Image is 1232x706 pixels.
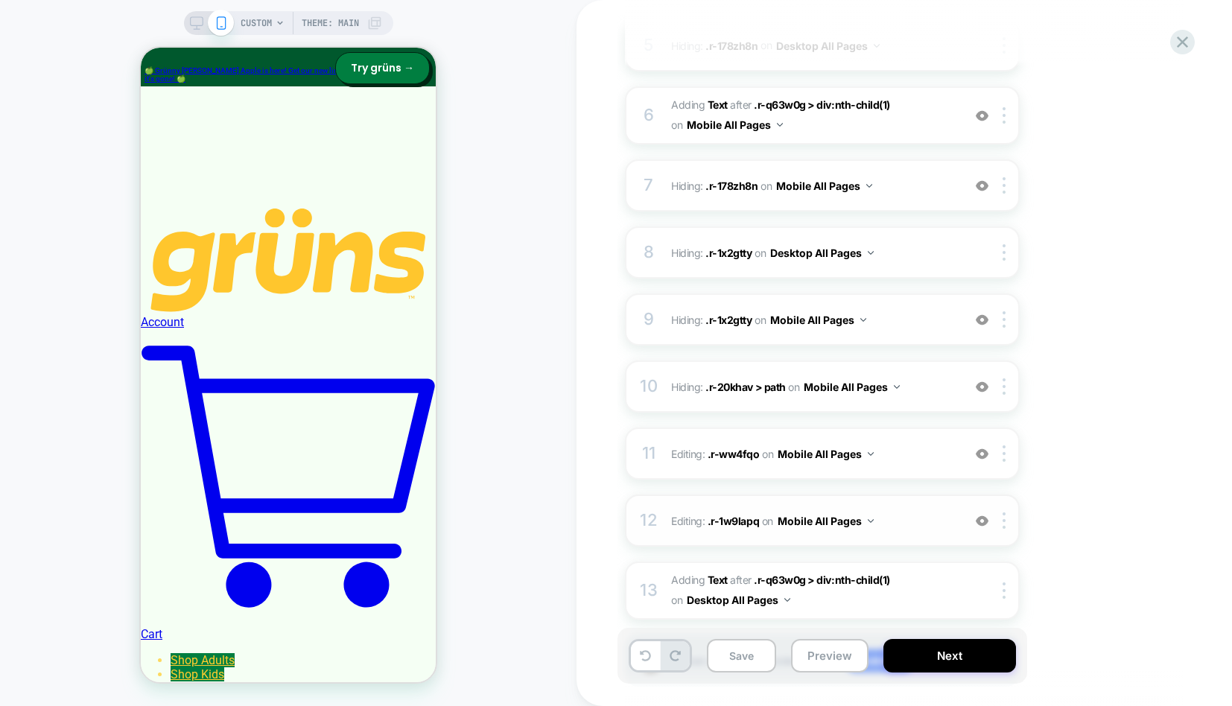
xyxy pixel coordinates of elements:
[671,573,728,586] span: Adding
[671,443,955,465] span: Editing :
[754,98,890,111] span: .r-q63w0g > div:nth-child(1)
[705,39,758,51] span: .r-178zh8n
[874,44,880,48] img: down arrow
[883,639,1016,672] button: Next
[1003,378,1006,395] img: close
[754,573,890,586] span: .r-q63w0g > div:nth-child(1)
[770,309,866,331] button: Mobile All Pages
[1003,244,1006,261] img: close
[976,179,988,192] img: crossed eye
[671,35,955,57] span: Hiding :
[705,247,752,259] span: .r-1x2gtty
[708,98,728,111] b: Text
[641,439,656,468] div: 11
[894,385,900,389] img: down arrow
[241,11,272,35] span: CUSTOM
[641,506,656,535] div: 12
[708,448,760,460] span: .r-ww4fqo
[868,452,874,456] img: down arrow
[776,175,872,197] button: Mobile All Pages
[776,35,880,57] button: Desktop All Pages
[868,251,874,255] img: down arrow
[708,573,728,586] b: Text
[778,443,874,465] button: Mobile All Pages
[671,309,955,331] span: Hiding :
[1003,311,1006,328] img: close
[30,620,83,634] a: Shop Kids
[641,305,656,334] div: 9
[671,510,955,532] span: Editing :
[641,372,656,401] div: 10
[976,515,988,527] img: crossed eye
[976,381,988,393] img: crossed eye
[707,639,776,672] button: Save
[976,314,988,326] img: crossed eye
[705,179,758,192] span: .r-178zh8n
[755,311,766,329] span: on
[641,576,656,605] div: 13
[866,184,872,188] img: down arrow
[791,639,869,672] button: Preview
[784,598,790,602] img: down arrow
[1003,107,1006,124] img: close
[671,376,955,398] span: Hiding :
[770,242,874,264] button: Desktop All Pages
[671,175,955,197] span: Hiding :
[788,378,799,396] span: on
[1003,445,1006,462] img: close
[705,314,752,326] span: .r-1x2gtty
[671,591,682,609] span: on
[671,242,955,264] span: Hiding :
[1003,177,1006,194] img: close
[778,510,874,532] button: Mobile All Pages
[777,123,783,127] img: down arrow
[708,515,759,527] span: .r-1w9lapq
[761,36,772,54] span: on
[1003,582,1006,599] img: close
[671,115,682,134] span: on
[671,98,728,111] span: Adding
[641,101,656,130] div: 6
[976,109,988,122] img: crossed eye
[641,238,656,267] div: 8
[730,573,752,586] span: AFTER
[4,19,283,35] span: 🍏 Grünny [PERSON_NAME] Apple is here! Get our new limited-edition flavor before it's gone! 🍏
[641,171,656,200] div: 7
[687,114,783,136] button: Mobile All Pages
[762,445,773,463] span: on
[804,376,900,398] button: Mobile All Pages
[868,519,874,523] img: down arrow
[730,98,752,111] span: AFTER
[860,318,866,322] img: down arrow
[1003,512,1006,529] img: close
[705,381,785,393] span: .r-20khav > path
[641,31,656,60] div: 5
[194,4,289,36] button: Try grüns →
[302,11,359,35] span: Theme: MAIN
[761,176,772,195] span: on
[976,448,988,460] img: crossed eye
[755,244,766,262] span: on
[1003,37,1006,54] img: close
[12,555,168,623] iframe: Marketing Popup
[687,589,790,611] button: Desktop All Pages
[762,512,773,530] span: on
